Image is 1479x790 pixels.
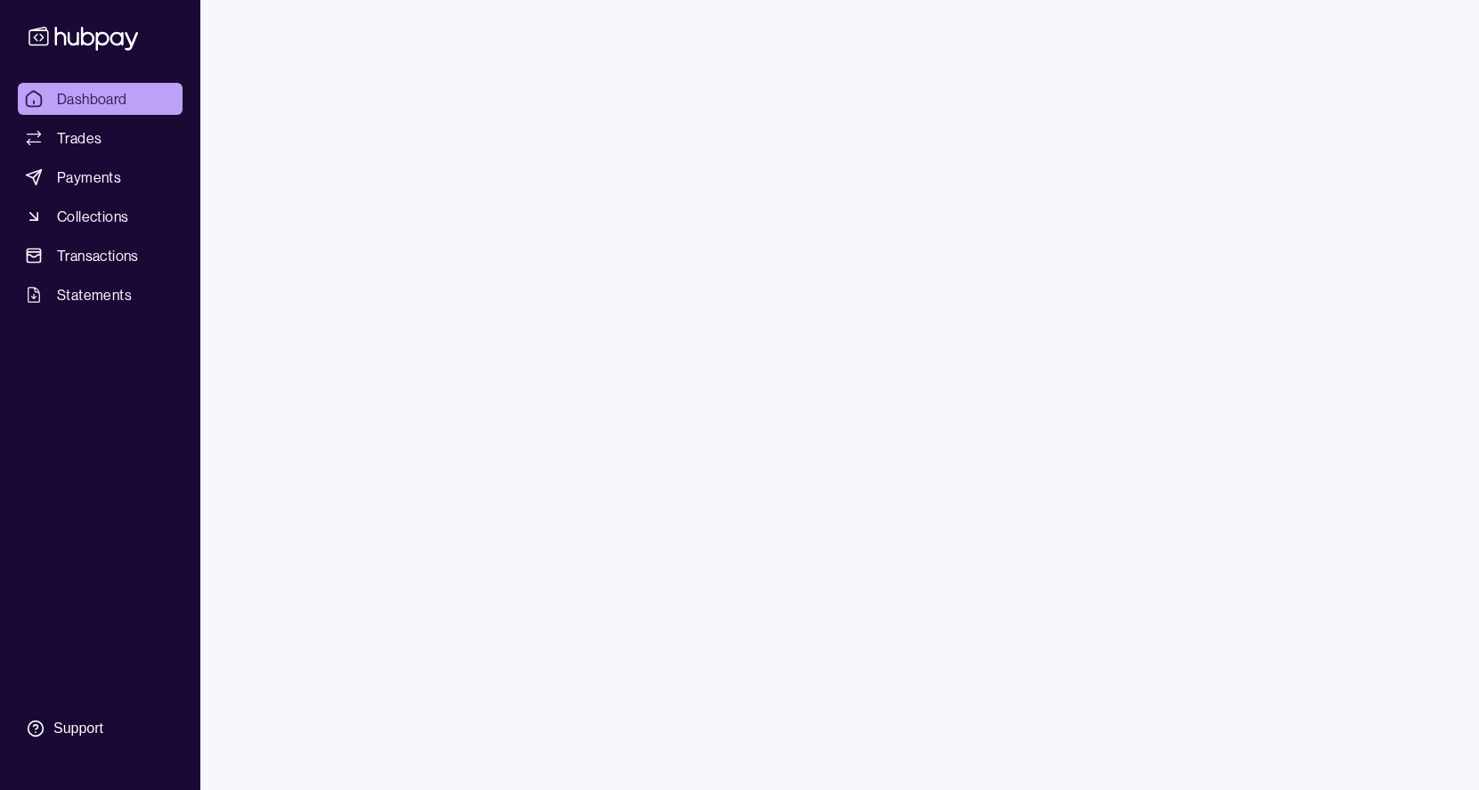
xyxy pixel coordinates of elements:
span: Transactions [57,245,139,266]
a: Collections [18,200,183,232]
span: Trades [57,127,102,149]
a: Statements [18,279,183,311]
a: Dashboard [18,83,183,115]
span: Collections [57,206,128,227]
span: Dashboard [57,88,127,110]
span: Statements [57,284,132,305]
a: Trades [18,122,183,154]
a: Support [18,710,183,747]
span: Payments [57,167,121,188]
a: Payments [18,161,183,193]
a: Transactions [18,240,183,272]
div: Support [53,719,103,738]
